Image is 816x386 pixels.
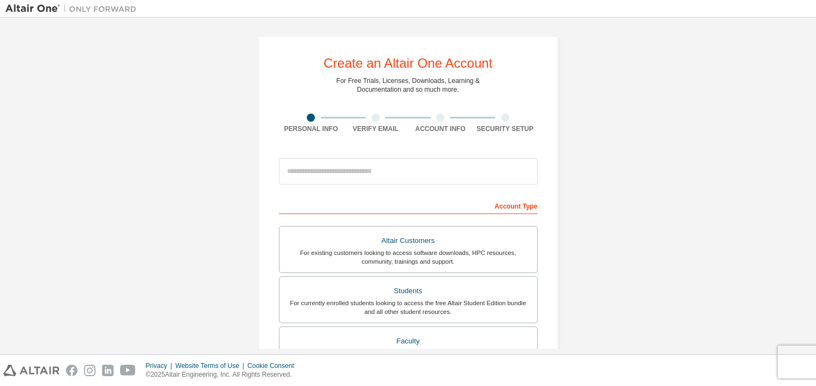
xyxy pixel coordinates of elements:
[175,361,247,370] div: Website Terms of Use
[324,57,493,70] div: Create an Altair One Account
[279,124,344,133] div: Personal Info
[286,334,531,349] div: Faculty
[286,248,531,266] div: For existing customers looking to access software downloads, HPC resources, community, trainings ...
[286,283,531,299] div: Students
[5,3,142,14] img: Altair One
[286,348,531,366] div: For faculty & administrators of academic institutions administering students and accessing softwa...
[120,365,136,376] img: youtube.svg
[84,365,96,376] img: instagram.svg
[3,365,59,376] img: altair_logo.svg
[146,370,301,379] p: © 2025 Altair Engineering, Inc. All Rights Reserved.
[247,361,300,370] div: Cookie Consent
[286,299,531,316] div: For currently enrolled students looking to access the free Altair Student Edition bundle and all ...
[66,365,78,376] img: facebook.svg
[279,197,538,214] div: Account Type
[286,233,531,248] div: Altair Customers
[146,361,175,370] div: Privacy
[408,124,473,133] div: Account Info
[102,365,114,376] img: linkedin.svg
[473,124,538,133] div: Security Setup
[336,76,480,94] div: For Free Trials, Licenses, Downloads, Learning & Documentation and so much more.
[343,124,408,133] div: Verify Email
